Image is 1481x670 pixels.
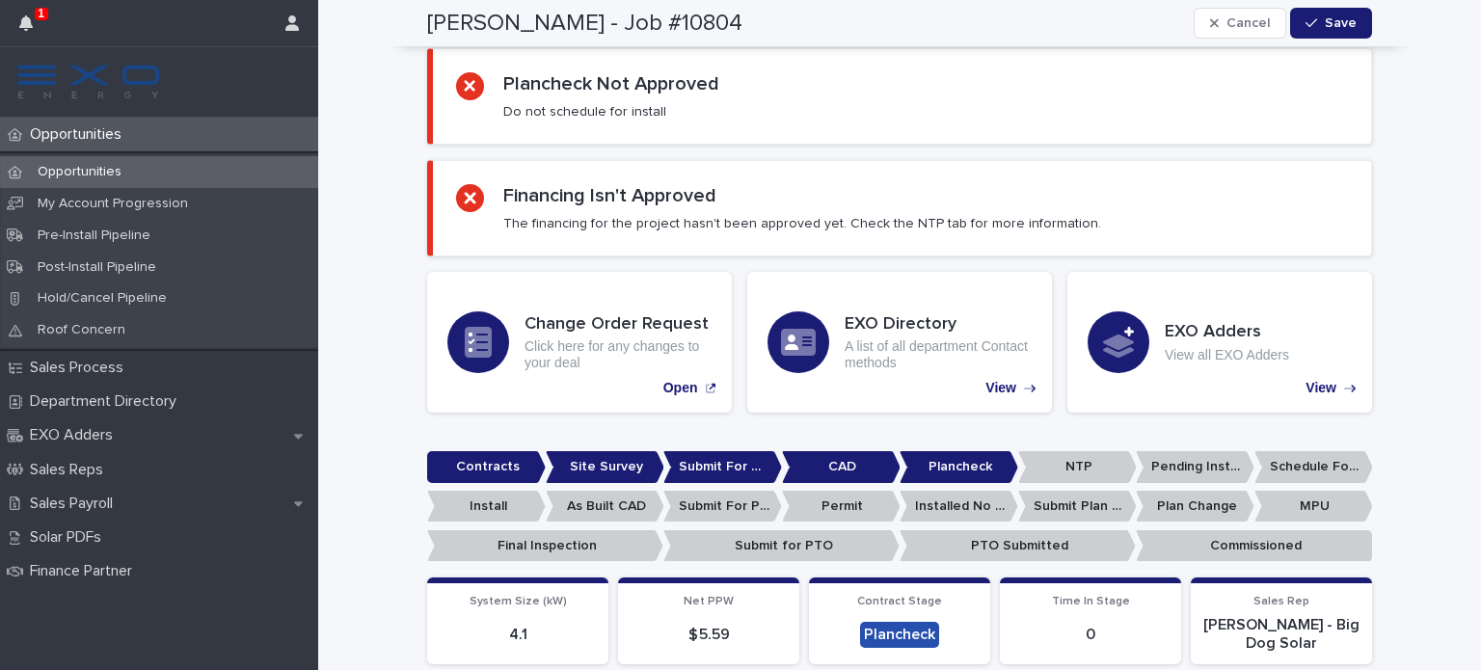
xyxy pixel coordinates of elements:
p: EXO Adders [22,426,128,444]
p: PTO Submitted [900,530,1136,562]
p: [PERSON_NAME] - Big Dog Solar [1202,616,1360,653]
span: Time In Stage [1052,596,1130,607]
p: As Built CAD [546,491,664,523]
p: The financing for the project hasn't been approved yet. Check the NTP tab for more information. [503,215,1101,232]
span: System Size (kW) [470,596,567,607]
p: Opportunities [22,125,137,144]
button: Save [1290,8,1372,39]
p: Final Inspection [427,530,663,562]
p: Submit For Permit [663,491,782,523]
h2: [PERSON_NAME] - Job #10804 [427,10,742,38]
p: Permit [782,491,901,523]
p: Installed No Permit [900,491,1018,523]
p: Solar PDFs [22,528,117,547]
p: NTP [1018,451,1137,483]
h3: EXO Directory [845,314,1032,335]
p: Hold/Cancel Pipeline [22,290,182,307]
p: Submit Plan Change [1018,491,1137,523]
p: Do not schedule for install [503,103,666,121]
p: Roof Concern [22,322,141,338]
span: Save [1325,16,1357,30]
p: 4.1 [439,626,597,644]
a: View [1067,272,1372,413]
span: Contract Stage [857,596,942,607]
img: FKS5r6ZBThi8E5hshIGi [15,63,162,101]
p: Site Survey [546,451,664,483]
button: Cancel [1194,8,1286,39]
p: CAD [782,451,901,483]
a: View [747,272,1052,413]
p: View [985,380,1016,396]
span: Sales Rep [1253,596,1309,607]
p: MPU [1254,491,1373,523]
p: View [1306,380,1336,396]
p: Pending Install Task [1136,451,1254,483]
p: Schedule For Install [1254,451,1373,483]
p: $ 5.59 [630,626,788,644]
p: Pre-Install Pipeline [22,228,166,244]
h2: Financing Isn't Approved [503,184,716,207]
p: Contracts [427,451,546,483]
a: Open [427,272,732,413]
p: Finance Partner [22,562,148,580]
p: Install [427,491,546,523]
div: 1 [19,12,44,46]
p: View all EXO Adders [1165,347,1289,363]
p: Click here for any changes to your deal [525,338,712,371]
p: Plancheck [900,451,1018,483]
h3: EXO Adders [1165,322,1289,343]
p: Plan Change [1136,491,1254,523]
p: Post-Install Pipeline [22,259,172,276]
p: 0 [1011,626,1170,644]
p: Commissioned [1136,530,1372,562]
p: Sales Payroll [22,495,128,513]
div: Plancheck [860,622,939,648]
p: Submit for PTO [663,530,900,562]
p: Submit For CAD [663,451,782,483]
p: A list of all department Contact methods [845,338,1032,371]
p: My Account Progression [22,196,203,212]
span: Net PPW [684,596,734,607]
p: Department Directory [22,392,192,411]
p: Open [663,380,698,396]
p: Opportunities [22,164,137,180]
h3: Change Order Request [525,314,712,335]
span: Cancel [1226,16,1270,30]
p: Sales Process [22,359,139,377]
p: Sales Reps [22,461,119,479]
p: 1 [38,7,44,20]
h2: Plancheck Not Approved [503,72,719,95]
